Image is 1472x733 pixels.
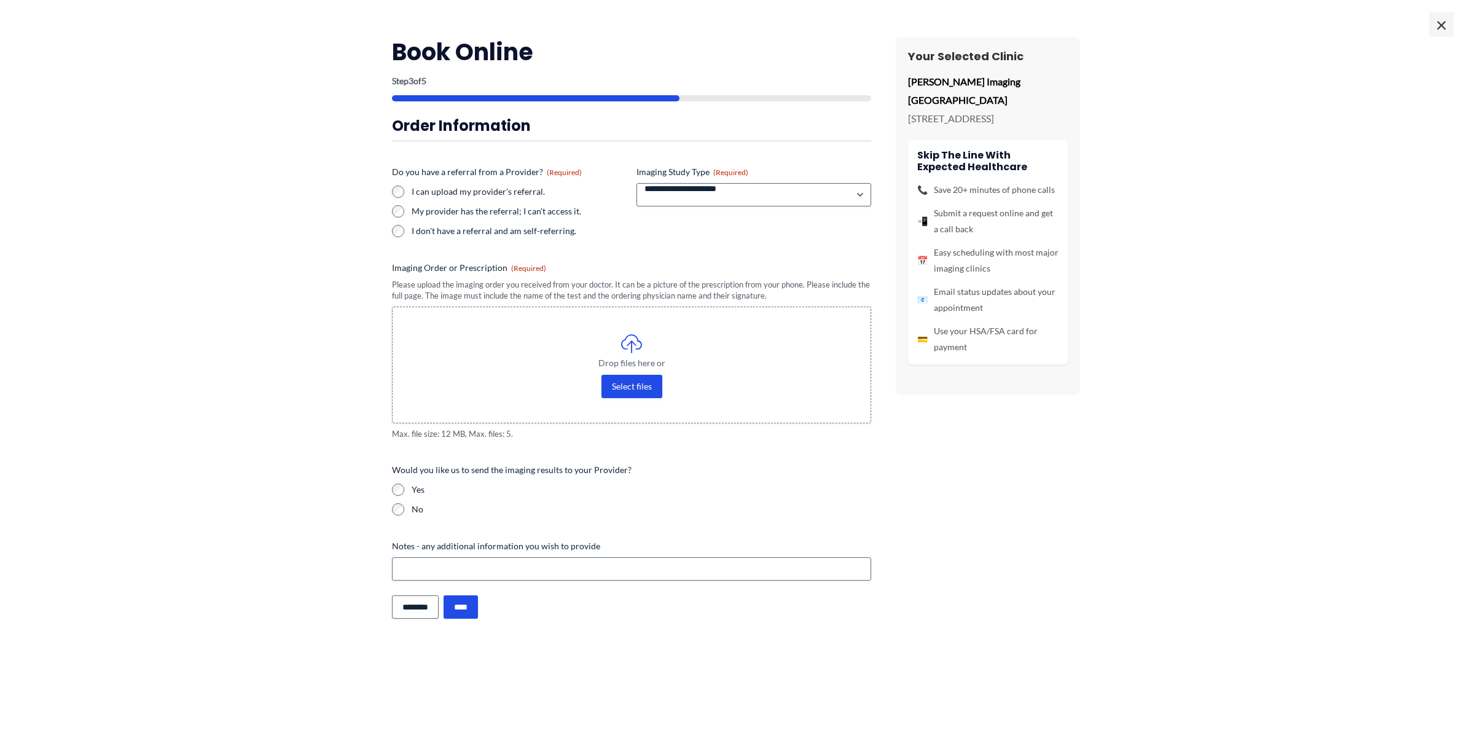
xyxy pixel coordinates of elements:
li: Save 20+ minutes of phone calls [917,182,1059,198]
li: Email status updates about your appointment [917,284,1059,316]
span: (Required) [547,168,582,177]
p: [PERSON_NAME] Imaging [GEOGRAPHIC_DATA] [908,73,1068,109]
span: 📞 [917,182,928,198]
button: select files, imaging order or prescription(required) [601,375,662,398]
span: Drop files here or [417,359,846,367]
span: 📅 [917,253,928,269]
span: 3 [409,76,413,86]
span: 📧 [917,292,928,308]
legend: Would you like us to send the imaging results to your Provider? [392,464,632,476]
legend: Do you have a referral from a Provider? [392,166,582,178]
span: 📲 [917,213,928,229]
h3: Order Information [392,116,871,135]
span: × [1429,12,1454,37]
label: I can upload my provider's referral. [412,186,627,198]
span: 💳 [917,331,928,347]
li: Use your HSA/FSA card for payment [917,323,1059,355]
div: Please upload the imaging order you received from your doctor. It can be a picture of the prescri... [392,279,871,302]
span: Max. file size: 12 MB, Max. files: 5. [392,428,871,440]
label: No [412,503,871,515]
h3: Your Selected Clinic [908,49,1068,63]
label: Notes - any additional information you wish to provide [392,540,871,552]
li: Easy scheduling with most major imaging clinics [917,245,1059,276]
label: Yes [412,484,871,496]
span: (Required) [511,264,546,273]
label: Imaging Study Type [636,166,871,178]
span: 5 [421,76,426,86]
h4: Skip the line with Expected Healthcare [917,149,1059,173]
p: Step of [392,77,871,85]
label: My provider has the referral; I can't access it. [412,205,627,218]
span: (Required) [713,168,748,177]
li: Submit a request online and get a call back [917,205,1059,237]
label: I don't have a referral and am self-referring. [412,225,627,237]
label: Imaging Order or Prescription [392,262,871,274]
p: [STREET_ADDRESS] [908,109,1068,128]
h2: Book Online [392,37,871,67]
